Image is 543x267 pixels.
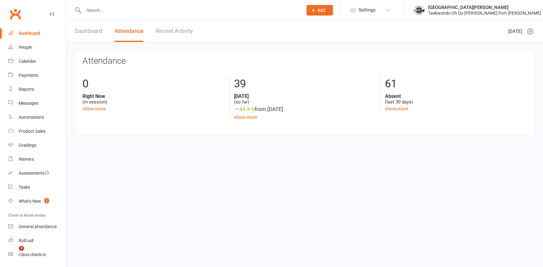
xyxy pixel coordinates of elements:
[234,114,257,120] a: show more
[234,93,376,99] strong: [DATE]
[82,93,224,105] div: (in session)
[19,238,33,243] div: Roll call
[19,143,36,148] div: Gradings
[8,82,66,96] a: Reports
[8,194,66,208] a: What's New1
[8,220,66,234] a: General attendance kiosk mode
[8,234,66,248] a: Roll call
[156,21,193,42] a: Recent Activity
[82,6,298,15] input: Search...
[234,105,376,113] div: from [DATE]
[234,93,376,105] div: (so far)
[385,106,408,112] a: show more
[358,3,376,17] span: Settings
[385,93,527,99] strong: Absent
[7,6,23,22] a: Clubworx
[234,106,255,112] span: 44.4 %
[8,26,66,40] a: Dashboard
[19,115,44,120] div: Automations
[44,198,49,203] span: 1
[8,124,66,138] a: Product Sales
[8,40,66,54] a: People
[8,166,66,180] a: Assessments
[6,246,21,261] iframe: Intercom live chat
[8,152,66,166] a: Waivers
[8,138,66,152] a: Gradings
[19,31,40,36] div: Dashboard
[8,68,66,82] a: Payments
[115,21,143,42] a: Attendance
[19,199,41,204] div: What's New
[385,93,527,105] div: (last 30 days)
[19,73,38,78] div: Payments
[428,5,541,10] div: [GEOGRAPHIC_DATA][PERSON_NAME]
[413,4,425,16] img: thumb_image1517475016.png
[19,246,24,251] span: 3
[508,28,522,35] span: [DATE]
[8,96,66,110] a: Messages
[19,45,32,50] div: People
[19,59,36,64] div: Calendar
[19,129,45,134] div: Product Sales
[19,171,49,176] div: Assessments
[307,5,333,16] button: Add
[8,110,66,124] a: Automations
[234,75,376,93] div: 39
[19,252,46,257] div: Class check-in
[75,21,102,42] a: Dashboard
[8,248,66,262] a: Class kiosk mode
[19,87,34,92] div: Reports
[8,180,66,194] a: Tasks
[19,157,34,162] div: Waivers
[428,10,541,16] div: Taekwondo Oh Do [PERSON_NAME] Port [PERSON_NAME]
[19,101,38,106] div: Messages
[19,224,57,229] div: General attendance
[317,8,325,13] span: Add
[82,75,224,93] div: 0
[82,56,527,66] h3: Attendance
[8,54,66,68] a: Calendar
[19,185,30,190] div: Tasks
[82,93,224,99] strong: Right Now
[82,106,106,112] a: show more
[385,75,527,93] div: 61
